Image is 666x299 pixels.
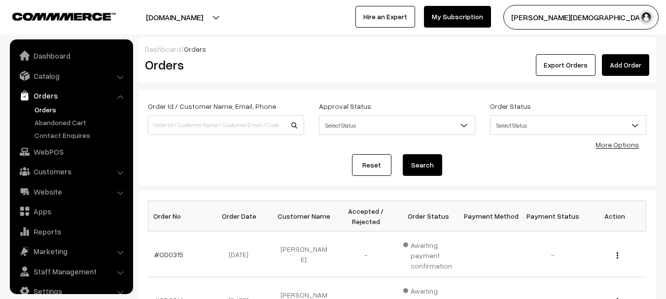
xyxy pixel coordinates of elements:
input: Order Id / Customer Name / Customer Email / Customer Phone [148,115,304,135]
a: Orders [32,104,130,115]
label: Order Id / Customer Name, Email, Phone [148,101,276,111]
span: Select Status [490,115,646,135]
a: Reports [12,223,130,240]
th: Order Status [397,201,459,232]
td: - [335,232,397,277]
a: Dashboard [145,45,181,53]
th: Order No [148,201,210,232]
span: Select Status [319,115,475,135]
button: Search [403,154,442,176]
th: Accepted / Rejected [335,201,397,232]
img: COMMMERCE [12,13,116,20]
a: Catalog [12,67,130,85]
a: Add Order [602,54,649,76]
a: COMMMERCE [12,10,99,22]
th: Customer Name [273,201,335,232]
button: [DOMAIN_NAME] [111,5,238,30]
a: Orders [12,87,130,104]
a: Dashboard [12,47,130,65]
img: Menu [617,252,618,259]
a: Hire an Expert [355,6,415,28]
div: / [145,44,649,54]
a: Reset [352,154,391,176]
td: [PERSON_NAME] [273,232,335,277]
a: Staff Management [12,263,130,280]
span: Select Status [491,117,646,134]
td: - [522,232,584,277]
a: Contact Enquires [32,130,130,140]
a: #OD0315 [154,250,183,259]
th: Payment Status [522,201,584,232]
a: My Subscription [424,6,491,28]
a: More Options [596,140,639,149]
label: Approval Status [319,101,371,111]
button: [PERSON_NAME][DEMOGRAPHIC_DATA] [503,5,659,30]
img: user [639,10,654,25]
a: Abandoned Cart [32,117,130,128]
h2: Orders [145,57,303,72]
span: Orders [184,45,206,53]
span: Select Status [319,117,475,134]
a: Customers [12,163,130,180]
button: Export Orders [536,54,596,76]
th: Action [584,201,646,232]
span: Awaiting payment confirmation [403,237,454,271]
a: Marketing [12,242,130,260]
th: Order Date [210,201,273,232]
a: WebPOS [12,143,130,161]
a: Apps [12,202,130,220]
td: [DATE] [210,232,273,277]
a: Website [12,183,130,200]
label: Order Status [490,101,531,111]
th: Payment Method [459,201,522,232]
